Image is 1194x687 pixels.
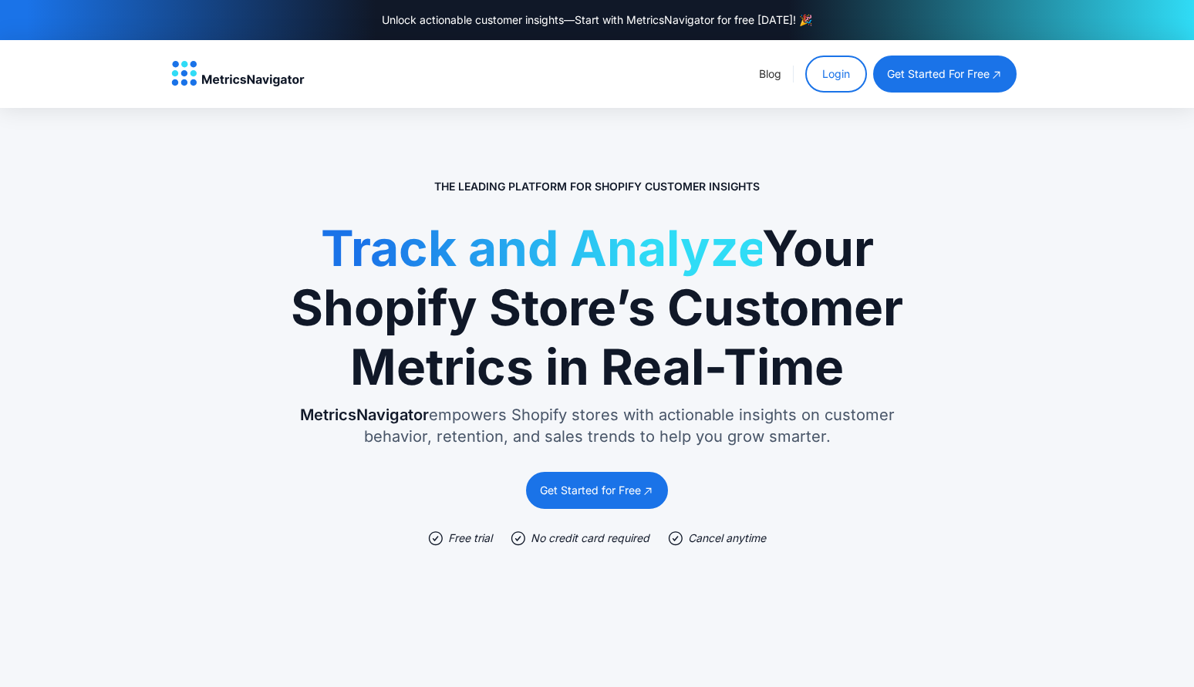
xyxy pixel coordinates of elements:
[300,406,429,424] span: MetricsNavigator
[382,12,812,28] div: Unlock actionable customer insights—Start with MetricsNavigator for free [DATE]! 🎉
[642,484,654,497] img: open
[288,219,906,396] h1: Your Shopify Store’s Customer Metrics in Real-Time
[321,218,762,278] span: Track and Analyze
[805,56,867,93] a: Login
[171,61,305,87] img: MetricsNavigator
[171,61,305,87] a: home
[887,66,990,82] div: get started for free
[428,530,444,546] img: check
[759,67,781,80] a: Blog
[288,404,906,447] p: empowers Shopify stores with actionable insights on customer behavior, retention, and sales trend...
[540,483,641,498] div: Get Started for Free
[873,56,1017,93] a: get started for free
[990,68,1003,81] img: open
[688,530,766,546] div: Cancel anytime
[668,530,683,546] img: check
[511,530,526,546] img: check
[526,472,668,509] a: Get Started for Free
[434,179,760,194] p: The Leading Platform for Shopify Customer Insights
[448,530,492,546] div: Free trial
[531,530,649,546] div: No credit card required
